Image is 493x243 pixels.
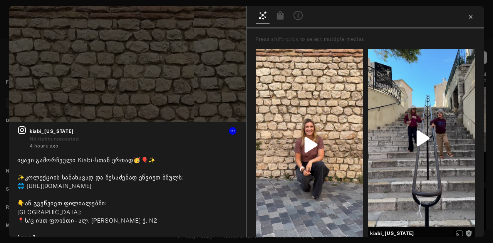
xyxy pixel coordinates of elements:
[30,143,59,149] time: 2025-08-21T05:01:32.000Z
[30,128,237,135] span: kiabi_[US_STATE]
[255,35,481,43] div: Press shift+click to select multiple medias
[30,136,79,142] span: No rights requested
[454,206,493,243] iframe: Chat Widget
[454,229,465,237] button: Enable diffusion on this media
[370,230,473,237] span: kiabi_[US_STATE]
